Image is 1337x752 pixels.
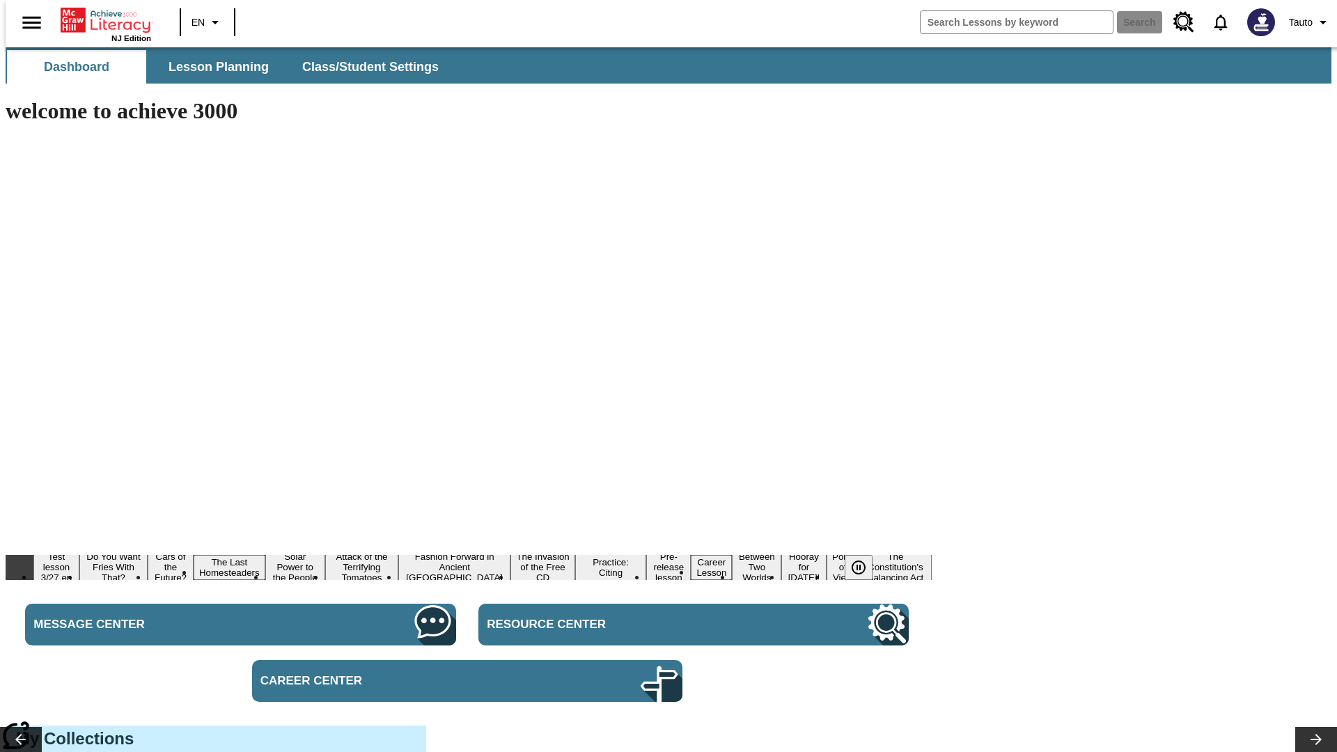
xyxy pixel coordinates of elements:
button: Lesson Planning [149,50,288,84]
button: Slide 4 The Last Homesteaders [194,555,265,580]
h3: My Collections [16,729,416,749]
button: Slide 3 Cars of the Future? [148,549,194,585]
button: Lesson carousel, Next [1295,727,1337,752]
input: search field [921,11,1113,33]
button: Slide 2 Do You Want Fries With That? [79,549,148,585]
div: Home [61,5,151,42]
span: Career Center [260,674,522,688]
span: Message Center [33,618,295,632]
button: Slide 11 Career Lesson [691,555,732,580]
button: Slide 15 The Constitution's Balancing Act [859,549,932,585]
button: Slide 6 Attack of the Terrifying Tomatoes [325,549,398,585]
h1: welcome to achieve 3000 [6,98,932,124]
a: Message Center [25,604,455,645]
span: Resource Center [487,618,749,632]
button: Language: EN, Select a language [185,10,230,35]
button: Slide 7 Fashion Forward in Ancient Rome [398,549,510,585]
button: Slide 8 The Invasion of the Free CD [510,549,574,585]
img: Avatar [1247,8,1275,36]
span: NJ Edition [111,34,151,42]
a: Notifications [1203,4,1239,40]
a: Resource Center, Will open in new tab [1165,3,1203,41]
button: Select a new avatar [1239,4,1283,40]
button: Slide 1 Test lesson 3/27 en [33,549,79,585]
button: Slide 13 Hooray for Constitution Day! [781,549,826,585]
a: Resource Center, Will open in new tab [478,604,909,645]
div: Pause [845,555,886,580]
div: SubNavbar [6,50,451,84]
span: Lesson Planning [169,59,269,75]
span: Dashboard [44,59,109,75]
button: Profile/Settings [1283,10,1337,35]
button: Pause [845,555,873,580]
button: Slide 9 Mixed Practice: Citing Evidence [575,545,647,590]
button: Dashboard [7,50,146,84]
button: Slide 12 Between Two Worlds [732,549,781,585]
a: Career Center [252,660,682,702]
a: Home [61,6,151,34]
button: Open side menu [11,2,52,43]
button: Class/Student Settings [291,50,450,84]
span: Tauto [1289,15,1313,30]
button: Slide 14 Point of View [827,549,859,585]
div: SubNavbar [6,47,1331,84]
span: Class/Student Settings [302,59,439,75]
button: Slide 5 Solar Power to the People [265,549,325,585]
button: Slide 10 Pre-release lesson [646,549,691,585]
span: EN [191,15,205,30]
